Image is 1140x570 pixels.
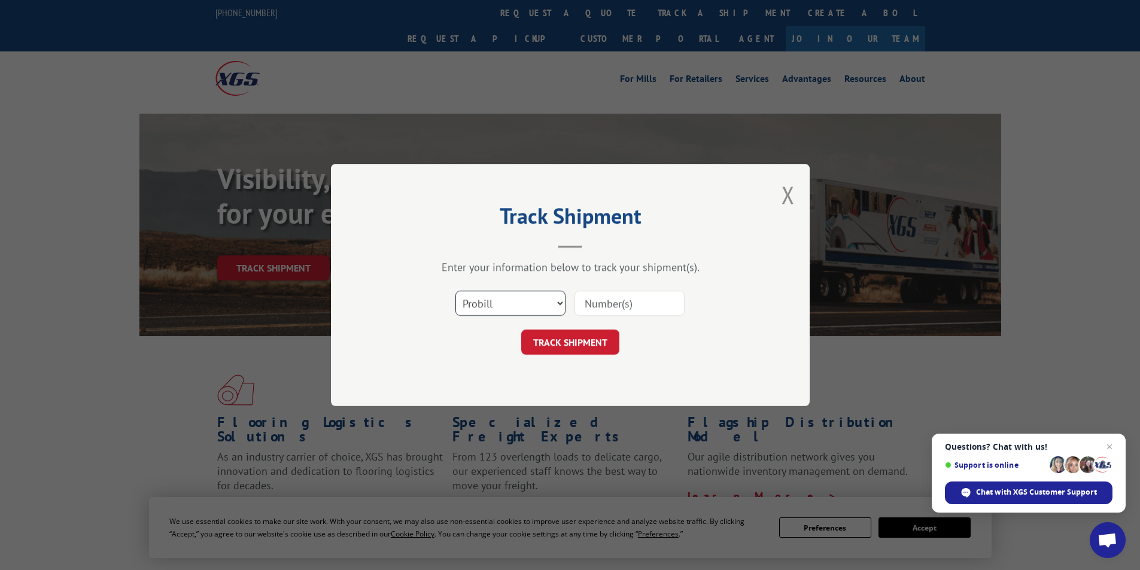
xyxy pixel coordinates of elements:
[976,487,1097,498] span: Chat with XGS Customer Support
[945,461,1045,470] span: Support is online
[391,260,750,274] div: Enter your information below to track your shipment(s).
[521,330,619,355] button: TRACK SHIPMENT
[574,291,685,316] input: Number(s)
[1102,440,1117,454] span: Close chat
[1090,522,1126,558] div: Open chat
[391,208,750,230] h2: Track Shipment
[782,179,795,211] button: Close modal
[945,442,1112,452] span: Questions? Chat with us!
[945,481,1112,504] div: Chat with XGS Customer Support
